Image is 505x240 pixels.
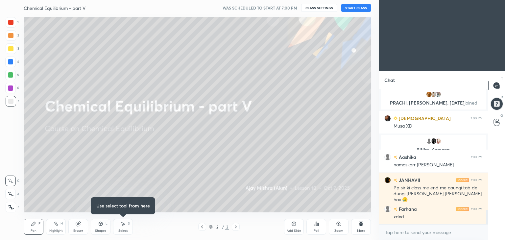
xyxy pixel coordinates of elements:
div: L [106,222,108,225]
p: G [500,113,503,118]
div: Pen [31,229,36,232]
h4: Chemical Equilibrium - part V [24,5,85,11]
div: H [60,222,63,225]
div: C [5,176,19,186]
div: S [128,222,130,225]
p: T [501,76,503,81]
div: X [5,189,19,199]
div: 2 [6,30,19,41]
div: 1 [6,17,19,28]
button: CLASS SETTINGS [301,4,337,12]
div: Add Slide [287,229,301,232]
div: 4 [5,57,19,67]
div: P [38,222,40,225]
div: Poll [314,229,319,232]
div: 7 [6,96,19,107]
div: Zoom [334,229,343,232]
h4: Use select tool from here [96,203,150,209]
div: Eraser [73,229,83,232]
div: / [222,225,224,229]
div: 6 [5,83,19,93]
div: Shapes [95,229,106,232]
div: Highlight [49,229,63,232]
p: D [501,95,503,100]
div: 5 [5,70,19,80]
div: 3 [6,43,19,54]
div: 2 [225,224,229,230]
div: More [357,229,365,232]
div: Select [118,229,128,232]
div: Z [6,202,19,212]
div: 2 [214,225,221,229]
p: Chat [379,71,400,89]
button: START CLASS [341,4,371,12]
h5: WAS SCHEDULED TO START AT 7:00 PM [223,5,297,11]
div: grid [379,89,488,225]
